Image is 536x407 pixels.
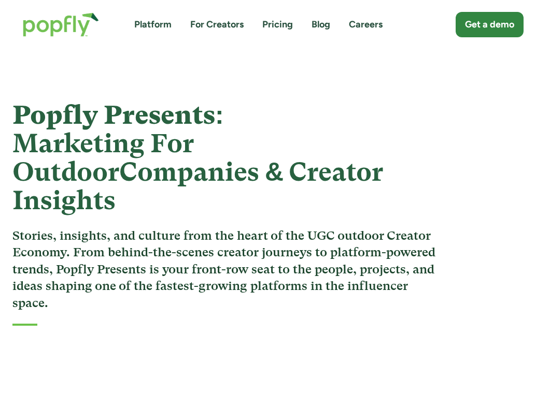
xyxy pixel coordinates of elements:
[12,128,194,187] strong: Marketing For Outdoor
[312,18,330,31] a: Blog
[12,157,383,215] strong: Companies & Creator Insights
[190,18,244,31] a: For Creators
[12,101,442,215] h1: Popfly Presents:
[12,227,442,311] h3: Stories, insights, and culture from the heart of the UGC outdoor Creator Economy. From behind-the...
[465,18,514,31] div: Get a demo
[456,12,524,37] a: Get a demo
[134,18,172,31] a: Platform
[262,18,293,31] a: Pricing
[12,2,109,47] a: home
[349,18,383,31] a: Careers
